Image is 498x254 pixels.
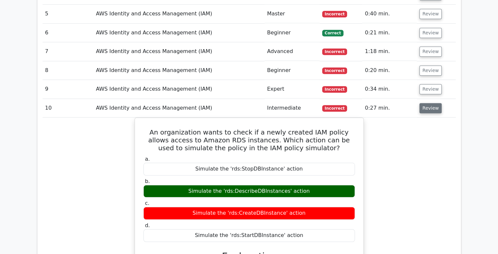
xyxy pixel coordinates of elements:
[322,105,347,112] span: Incorrect
[43,99,93,118] td: 10
[362,61,417,80] td: 0:20 min.
[419,9,442,19] button: Review
[145,156,150,162] span: a.
[362,24,417,42] td: 0:21 min.
[93,24,265,42] td: AWS Identity and Access Management (IAM)
[43,61,93,80] td: 8
[419,46,442,57] button: Review
[93,61,265,80] td: AWS Identity and Access Management (IAM)
[143,128,356,152] h5: An organization wants to check if a newly created IAM policy allows access to Amazon RDS instance...
[265,24,320,42] td: Beginner
[419,28,442,38] button: Review
[322,11,347,17] span: Incorrect
[143,163,355,175] div: Simulate the 'rds:StopDBInstance' action
[362,42,417,61] td: 1:18 min.
[362,99,417,118] td: 0:27 min.
[362,5,417,23] td: 0:40 min.
[93,5,265,23] td: AWS Identity and Access Management (IAM)
[265,5,320,23] td: Master
[265,99,320,118] td: Intermediate
[322,48,347,55] span: Incorrect
[43,5,93,23] td: 5
[143,207,355,220] div: Simulate the 'rds:CreateDBInstance' action
[419,65,442,76] button: Review
[145,178,150,184] span: b.
[143,185,355,198] div: Simulate the 'rds:DescribeDBInstances' action
[265,61,320,80] td: Beginner
[93,80,265,99] td: AWS Identity and Access Management (IAM)
[419,103,442,113] button: Review
[265,80,320,99] td: Expert
[322,86,347,93] span: Incorrect
[419,84,442,94] button: Review
[322,67,347,74] span: Incorrect
[362,80,417,99] td: 0:34 min.
[322,30,343,36] span: Correct
[145,222,150,228] span: d.
[43,24,93,42] td: 6
[43,80,93,99] td: 9
[93,99,265,118] td: AWS Identity and Access Management (IAM)
[43,42,93,61] td: 7
[143,229,355,242] div: Simulate the 'rds:StartDBInstance' action
[93,42,265,61] td: AWS Identity and Access Management (IAM)
[265,42,320,61] td: Advanced
[145,200,150,206] span: c.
